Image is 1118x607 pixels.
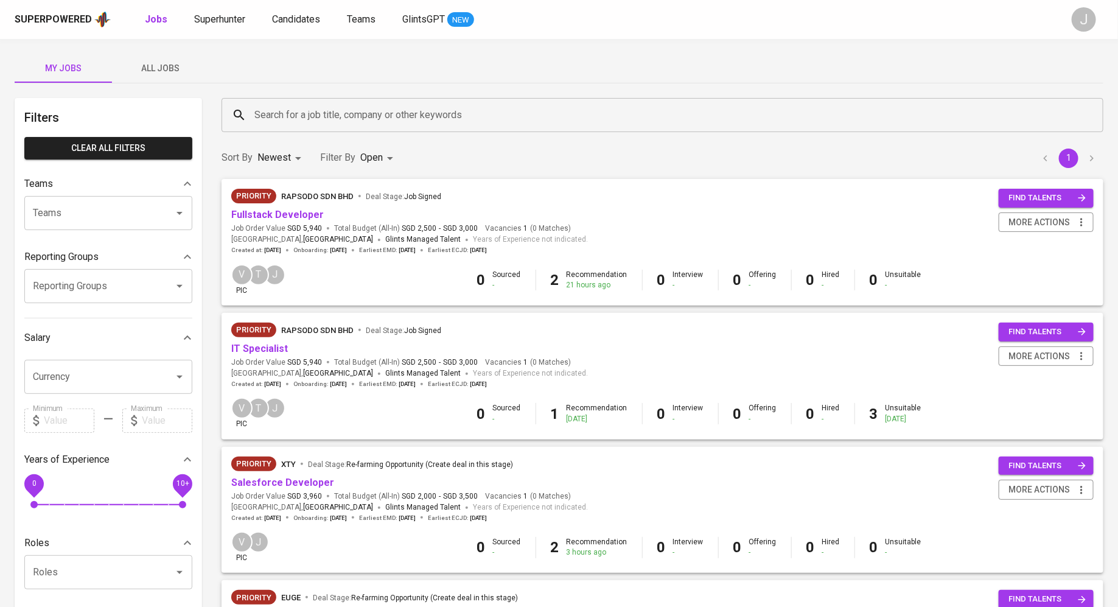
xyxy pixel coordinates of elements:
span: SGD 3,000 [443,357,478,368]
p: Roles [24,536,49,550]
div: Years of Experience [24,447,192,472]
button: Open [171,205,188,222]
b: 0 [657,272,666,289]
span: Rapsodo Sdn Bhd [281,326,354,335]
p: Teams [24,177,53,191]
a: Candidates [272,12,323,27]
span: - [439,357,441,368]
button: more actions [999,480,1094,500]
div: Recommendation [567,403,627,424]
div: New Job received from Demand Team [231,189,276,203]
span: Total Budget (All-In) [334,491,478,502]
b: 0 [477,405,486,423]
b: 0 [806,272,815,289]
span: All Jobs [119,61,202,76]
span: find talents [1008,325,1086,339]
b: 0 [657,539,666,556]
span: [GEOGRAPHIC_DATA] , [231,368,373,380]
div: Roles [24,531,192,555]
a: Jobs [145,12,170,27]
span: SGD 3,000 [443,223,478,234]
span: [DATE] [264,380,281,388]
span: SGD 2,000 [402,491,436,502]
div: Hired [822,403,840,424]
span: Earliest ECJD : [428,246,487,254]
span: Years of Experience not indicated. [473,368,588,380]
img: app logo [94,10,111,29]
span: Deal Stage : [366,192,441,201]
div: Unsuitable [886,537,921,558]
div: - [822,414,840,424]
span: Deal Stage : [313,594,518,602]
div: Newest [257,147,306,169]
b: 0 [870,272,878,289]
div: - [886,547,921,558]
div: - [673,414,704,424]
span: [DATE] [470,514,487,522]
span: [DATE] [399,380,416,388]
span: [DATE] [399,514,416,522]
div: V [231,264,253,286]
span: xTY [281,460,296,469]
span: 1 [522,491,528,502]
a: Superpoweredapp logo [15,10,111,29]
div: T [248,264,269,286]
b: 1 [551,405,559,423]
span: 1 [522,223,528,234]
span: Deal Stage : [308,460,513,469]
span: Created at : [231,246,281,254]
div: Salary [24,326,192,350]
span: Job Order Value [231,491,322,502]
span: Rapsodo Sdn Bhd [281,192,354,201]
div: - [822,547,840,558]
p: Years of Experience [24,452,110,467]
div: - [673,280,704,290]
b: 3 [870,405,878,423]
p: Salary [24,331,51,345]
div: Unsuitable [886,403,921,424]
div: New Job received from Demand Team [231,323,276,337]
span: Earliest ECJD : [428,380,487,388]
button: more actions [999,212,1094,233]
span: Years of Experience not indicated. [473,234,588,246]
div: J [264,398,285,419]
div: Superpowered [15,13,92,27]
span: SGD 2,500 [402,223,436,234]
span: euge [281,593,301,602]
div: [DATE] [886,414,921,424]
span: Teams [347,13,376,25]
b: 2 [551,539,559,556]
span: [GEOGRAPHIC_DATA] [303,368,373,380]
div: V [231,398,253,419]
input: Value [44,409,94,433]
a: GlintsGPT NEW [402,12,474,27]
div: J [1072,7,1096,32]
div: Recommendation [567,270,627,290]
span: Priority [231,592,276,604]
b: 0 [733,272,742,289]
span: [GEOGRAPHIC_DATA] [303,502,373,514]
a: IT Specialist [231,343,288,354]
p: Reporting Groups [24,250,99,264]
span: more actions [1008,482,1070,497]
div: pic [231,264,253,296]
button: find talents [999,457,1094,475]
div: Hired [822,270,840,290]
span: Onboarding : [293,514,347,522]
span: [DATE] [330,514,347,522]
span: - [439,491,441,502]
span: Clear All filters [34,141,183,156]
span: Total Budget (All-In) [334,223,478,234]
span: 0 [32,479,36,488]
div: New Job received from Demand Team [231,457,276,471]
div: - [749,280,777,290]
span: find talents [1008,592,1086,606]
span: Re-farming Opportunity (Create deal in this stage) [351,594,518,602]
div: Offering [749,403,777,424]
span: Priority [231,324,276,336]
div: Offering [749,537,777,558]
button: find talents [999,189,1094,208]
span: NEW [447,14,474,26]
span: Priority [231,458,276,470]
div: Offering [749,270,777,290]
